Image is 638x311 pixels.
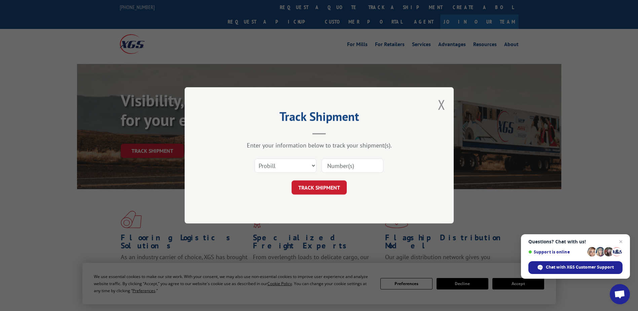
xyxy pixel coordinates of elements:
[528,261,623,274] div: Chat with XGS Customer Support
[528,249,585,254] span: Support is online
[546,264,614,270] span: Chat with XGS Customer Support
[218,112,420,125] h2: Track Shipment
[610,284,630,304] div: Open chat
[617,238,625,246] span: Close chat
[218,142,420,149] div: Enter your information below to track your shipment(s).
[292,181,347,195] button: TRACK SHIPMENT
[528,239,623,244] span: Questions? Chat with us!
[438,96,445,113] button: Close modal
[322,159,383,173] input: Number(s)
